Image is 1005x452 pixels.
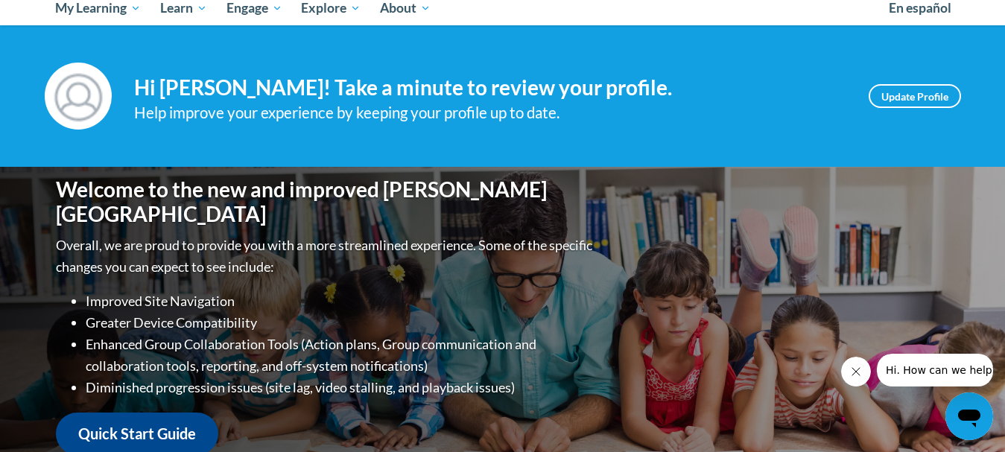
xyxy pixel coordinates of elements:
h4: Hi [PERSON_NAME]! Take a minute to review your profile. [134,75,846,101]
p: Overall, we are proud to provide you with a more streamlined experience. Some of the specific cha... [56,235,596,278]
iframe: Button to launch messaging window [945,392,993,440]
iframe: Close message [841,357,871,386]
span: Hi. How can we help? [9,10,121,22]
iframe: Message from company [877,354,993,386]
h1: Welcome to the new and improved [PERSON_NAME][GEOGRAPHIC_DATA] [56,177,596,227]
a: Update Profile [869,84,961,108]
li: Diminished progression issues (site lag, video stalling, and playback issues) [86,377,596,398]
div: Help improve your experience by keeping your profile up to date. [134,101,846,125]
li: Greater Device Compatibility [86,312,596,334]
li: Improved Site Navigation [86,290,596,312]
img: Profile Image [45,63,112,130]
li: Enhanced Group Collaboration Tools (Action plans, Group communication and collaboration tools, re... [86,334,596,377]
